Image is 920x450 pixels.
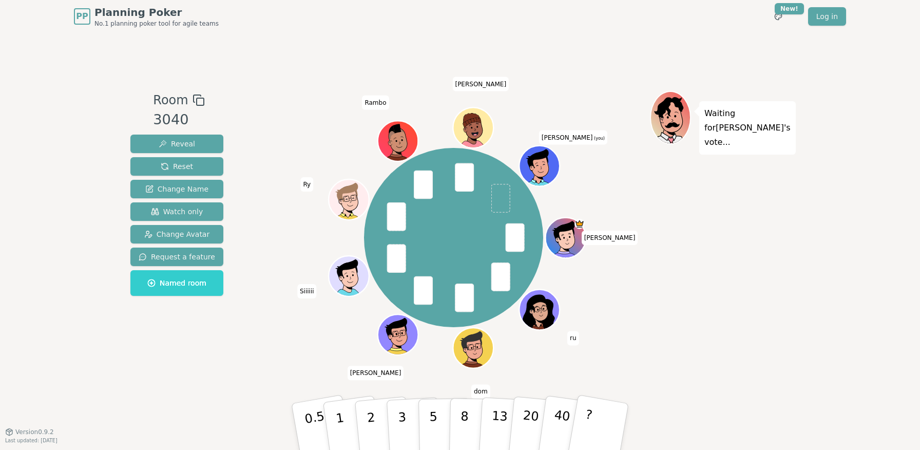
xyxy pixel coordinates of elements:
a: PPPlanning PokerNo.1 planning poker tool for agile teams [74,5,219,28]
span: Click to change your name [582,231,638,245]
span: Click to change your name [539,130,607,144]
span: Planning Poker [94,5,219,20]
span: Reveal [159,139,195,149]
div: New! [775,3,804,14]
span: Matthew J is the host [574,219,584,229]
button: Watch only [130,202,223,221]
button: Version0.9.2 [5,428,54,436]
button: Named room [130,270,223,296]
span: Room [153,91,188,109]
button: Reset [130,157,223,176]
span: Click to change your name [348,366,404,380]
span: Version 0.9.2 [15,428,54,436]
span: Request a feature [139,252,215,262]
span: No.1 planning poker tool for agile teams [94,20,219,28]
span: Named room [147,278,206,288]
span: (you) [592,136,605,140]
button: New! [769,7,788,26]
span: PP [76,10,88,23]
div: 3040 [153,109,204,130]
span: Click to change your name [297,284,317,298]
span: Click to change your name [362,95,389,109]
span: Change Avatar [144,229,210,239]
span: Watch only [151,207,203,217]
button: Reveal [130,135,223,153]
button: Click to change your avatar [520,147,558,185]
span: Change Name [145,184,208,194]
span: Click to change your name [567,331,579,345]
button: Change Name [130,180,223,198]
span: Click to change your name [300,177,313,192]
button: Request a feature [130,248,223,266]
button: Change Avatar [130,225,223,243]
span: Click to change your name [471,384,490,399]
p: Waiting for [PERSON_NAME] 's vote... [704,106,791,149]
span: Click to change your name [452,77,509,91]
span: Reset [161,161,193,172]
span: Last updated: [DATE] [5,438,57,443]
a: Log in [808,7,846,26]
